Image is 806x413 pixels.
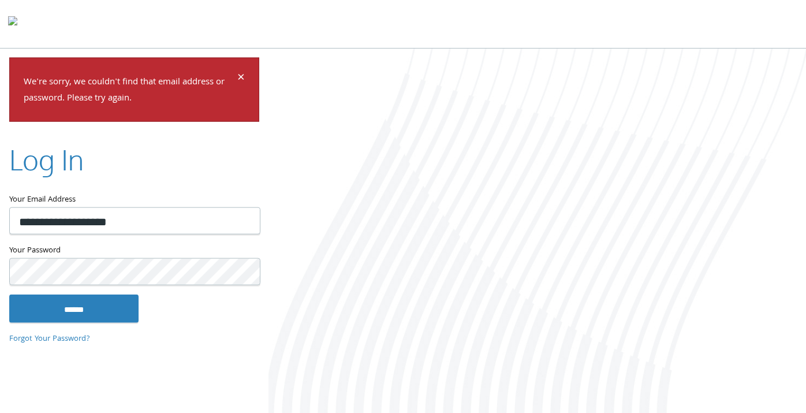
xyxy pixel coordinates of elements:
[24,74,236,107] p: We're sorry, we couldn't find that email address or password. Please try again.
[9,332,90,345] a: Forgot Your Password?
[237,72,245,85] button: Dismiss alert
[9,244,259,258] label: Your Password
[9,140,84,179] h2: Log In
[237,67,245,90] span: ×
[8,12,17,35] img: todyl-logo-dark.svg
